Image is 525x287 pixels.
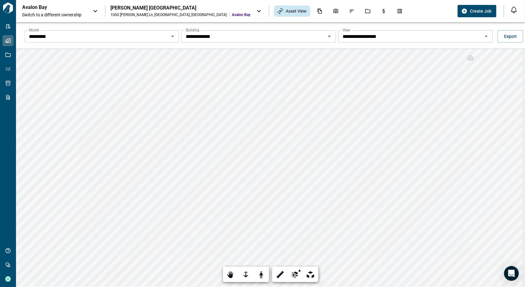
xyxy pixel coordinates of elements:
button: Export [498,30,523,42]
span: Avalon Bay [232,12,250,17]
button: Open [482,32,491,41]
label: View [343,27,351,33]
label: Building [186,27,199,33]
div: Documents [313,6,326,16]
div: Takeoff Center [393,6,406,16]
span: Create Job [470,8,491,14]
span: Switch to a different ownership [22,12,87,18]
div: Open Intercom Messenger [504,266,519,281]
label: Model [29,27,39,33]
div: Asset View [274,6,310,17]
button: Open notification feed [509,5,519,15]
div: 1000 [PERSON_NAME] Ln , [GEOGRAPHIC_DATA] , [GEOGRAPHIC_DATA] [110,12,227,17]
div: [PERSON_NAME] [GEOGRAPHIC_DATA] [110,5,250,11]
span: Asset View [286,8,307,14]
div: Jobs [361,6,374,16]
span: Export [504,33,517,39]
p: Avalon Bay [22,4,78,10]
div: Budgets [377,6,390,16]
button: Create Job [458,5,496,17]
div: Issues & Info [345,6,358,16]
button: Open [325,32,334,41]
button: Open [168,32,177,41]
div: Photos [329,6,342,16]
